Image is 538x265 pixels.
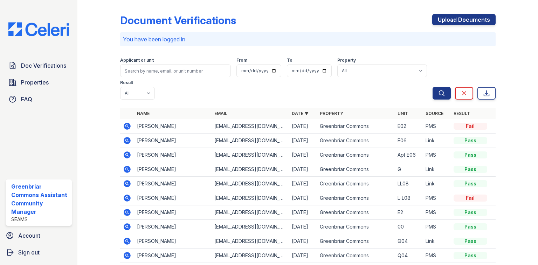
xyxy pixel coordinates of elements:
[21,78,49,87] span: Properties
[454,195,487,202] div: Fail
[432,14,496,25] a: Upload Documents
[423,205,451,220] td: PMS
[423,249,451,263] td: PMS
[134,220,212,234] td: [PERSON_NAME]
[134,134,212,148] td: [PERSON_NAME]
[289,134,317,148] td: [DATE]
[18,231,40,240] span: Account
[423,177,451,191] td: Link
[289,234,317,249] td: [DATE]
[395,134,423,148] td: E06
[289,249,317,263] td: [DATE]
[395,220,423,234] td: 00
[320,111,343,116] a: Property
[212,249,289,263] td: [EMAIL_ADDRESS][DOMAIN_NAME]
[120,57,154,63] label: Applicant or unit
[3,229,75,243] a: Account
[3,245,75,259] a: Sign out
[317,162,394,177] td: Greenbriar Commons
[134,119,212,134] td: [PERSON_NAME]
[11,216,69,223] div: SEAMS
[292,111,309,116] a: Date ▼
[289,205,317,220] td: [DATE]
[289,148,317,162] td: [DATE]
[120,14,236,27] div: Document Verifications
[123,35,493,43] p: You have been logged in
[289,119,317,134] td: [DATE]
[454,151,487,158] div: Pass
[317,119,394,134] td: Greenbriar Commons
[395,191,423,205] td: L-L08
[134,191,212,205] td: [PERSON_NAME]
[337,57,356,63] label: Property
[289,177,317,191] td: [DATE]
[212,119,289,134] td: [EMAIL_ADDRESS][DOMAIN_NAME]
[212,220,289,234] td: [EMAIL_ADDRESS][DOMAIN_NAME]
[426,111,443,116] a: Source
[395,148,423,162] td: Apt E06
[120,64,231,77] input: Search by name, email, or unit number
[454,123,487,130] div: Fail
[317,191,394,205] td: Greenbriar Commons
[18,248,40,257] span: Sign out
[3,22,75,36] img: CE_Logo_Blue-a8612792a0a2168367f1c8372b55b34899dd931a85d93a1a3d3e32e68fde9ad4.png
[454,111,470,116] a: Result
[317,220,394,234] td: Greenbriar Commons
[212,191,289,205] td: [EMAIL_ADDRESS][DOMAIN_NAME]
[212,162,289,177] td: [EMAIL_ADDRESS][DOMAIN_NAME]
[423,119,451,134] td: PMS
[134,234,212,249] td: [PERSON_NAME]
[454,238,487,245] div: Pass
[134,249,212,263] td: [PERSON_NAME]
[454,252,487,259] div: Pass
[395,119,423,134] td: E02
[317,205,394,220] td: Greenbriar Commons
[289,220,317,234] td: [DATE]
[21,95,32,103] span: FAQ
[120,80,133,86] label: Result
[212,205,289,220] td: [EMAIL_ADDRESS][DOMAIN_NAME]
[137,111,150,116] a: Name
[395,177,423,191] td: LL08
[423,134,451,148] td: Link
[317,177,394,191] td: Greenbriar Commons
[134,148,212,162] td: [PERSON_NAME]
[289,162,317,177] td: [DATE]
[454,137,487,144] div: Pass
[317,234,394,249] td: Greenbriar Commons
[134,162,212,177] td: [PERSON_NAME]
[134,177,212,191] td: [PERSON_NAME]
[454,209,487,216] div: Pass
[6,92,72,106] a: FAQ
[398,111,408,116] a: Unit
[11,182,69,216] div: Greenbriar Commons Assistant Community Manager
[423,191,451,205] td: PMS
[423,162,451,177] td: Link
[236,57,247,63] label: From
[212,234,289,249] td: [EMAIL_ADDRESS][DOMAIN_NAME]
[395,162,423,177] td: G
[6,75,72,89] a: Properties
[395,205,423,220] td: E2
[395,249,423,263] td: Q04
[134,205,212,220] td: [PERSON_NAME]
[423,234,451,249] td: Link
[317,148,394,162] td: Greenbriar Commons
[423,220,451,234] td: PMS
[212,177,289,191] td: [EMAIL_ADDRESS][DOMAIN_NAME]
[6,59,72,73] a: Doc Verifications
[317,249,394,263] td: Greenbriar Commons
[212,134,289,148] td: [EMAIL_ADDRESS][DOMAIN_NAME]
[454,223,487,230] div: Pass
[423,148,451,162] td: PMS
[287,57,292,63] label: To
[214,111,227,116] a: Email
[289,191,317,205] td: [DATE]
[395,234,423,249] td: Q04
[212,148,289,162] td: [EMAIL_ADDRESS][DOMAIN_NAME]
[317,134,394,148] td: Greenbriar Commons
[21,61,66,70] span: Doc Verifications
[454,166,487,173] div: Pass
[454,180,487,187] div: Pass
